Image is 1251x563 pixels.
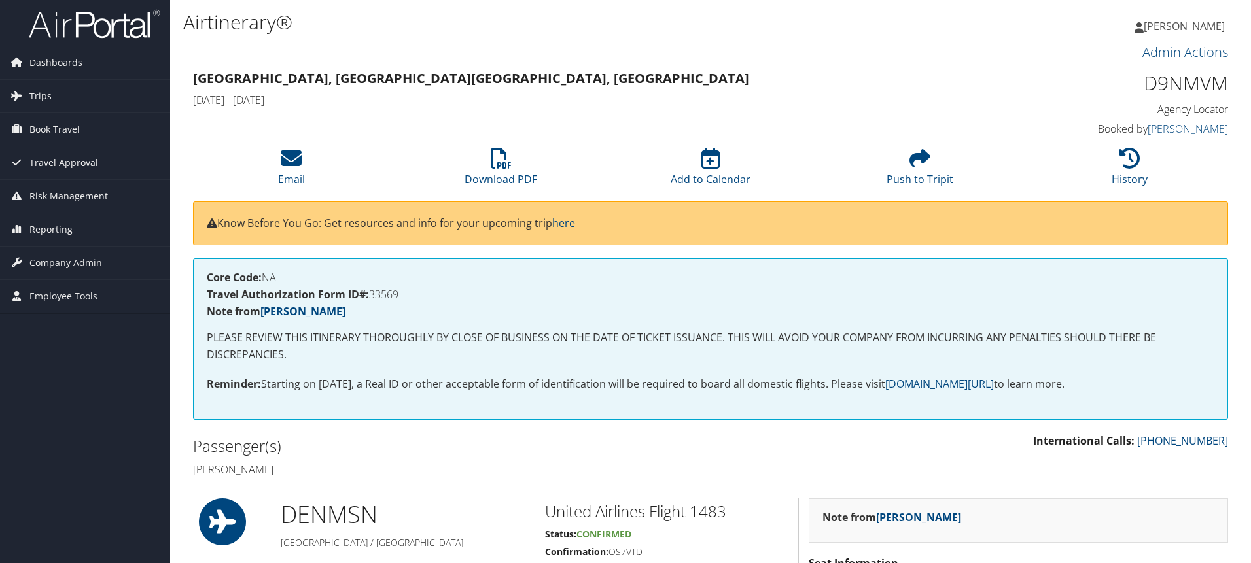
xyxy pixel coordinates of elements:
a: [PERSON_NAME] [1148,122,1228,136]
h4: Agency Locator [984,102,1228,116]
span: Reporting [29,213,73,246]
a: [PERSON_NAME] [1135,7,1238,46]
h2: United Airlines Flight 1483 [545,500,788,522]
span: Trips [29,80,52,112]
strong: Core Code: [207,270,262,284]
h4: 33569 [207,289,1214,299]
a: [PERSON_NAME] [260,304,345,318]
strong: Confirmation: [545,545,608,558]
p: Starting on [DATE], a Real ID or other acceptable form of identification will be required to boar... [207,376,1214,393]
a: [DOMAIN_NAME][URL] [885,377,994,391]
a: Download PDF [465,155,537,186]
a: [PERSON_NAME] [876,510,961,524]
strong: Status: [545,528,576,540]
span: Confirmed [576,528,631,540]
img: airportal-logo.png [29,9,160,39]
strong: [GEOGRAPHIC_DATA], [GEOGRAPHIC_DATA] [GEOGRAPHIC_DATA], [GEOGRAPHIC_DATA] [193,69,749,87]
h4: Booked by [984,122,1228,136]
strong: International Calls: [1033,434,1135,448]
a: Add to Calendar [671,155,750,186]
a: [PHONE_NUMBER] [1137,434,1228,448]
h1: Airtinerary® [183,9,887,36]
p: Know Before You Go: Get resources and info for your upcoming trip [207,215,1214,232]
span: Dashboards [29,46,82,79]
h4: NA [207,272,1214,282]
strong: Note from [822,510,961,524]
a: Email [278,155,305,186]
span: Travel Approval [29,146,98,179]
a: here [552,216,575,230]
h4: [DATE] - [DATE] [193,93,964,107]
a: Push to Tripit [887,155,953,186]
a: History [1112,155,1148,186]
span: Employee Tools [29,280,97,313]
strong: Note from [207,304,345,318]
span: Company Admin [29,247,102,279]
p: PLEASE REVIEW THIS ITINERARY THOROUGHLY BY CLOSE OF BUSINESS ON THE DATE OF TICKET ISSUANCE. THIS... [207,330,1214,363]
a: Admin Actions [1142,43,1228,61]
h5: [GEOGRAPHIC_DATA] / [GEOGRAPHIC_DATA] [281,536,525,549]
strong: Reminder: [207,377,261,391]
span: Risk Management [29,180,108,213]
h5: OS7VTD [545,545,788,558]
strong: Travel Authorization Form ID#: [207,287,369,301]
h4: [PERSON_NAME] [193,462,701,477]
span: [PERSON_NAME] [1144,19,1225,33]
span: Book Travel [29,113,80,146]
h1: DEN MSN [281,498,525,531]
h1: D9NMVM [984,69,1228,97]
h2: Passenger(s) [193,435,701,457]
